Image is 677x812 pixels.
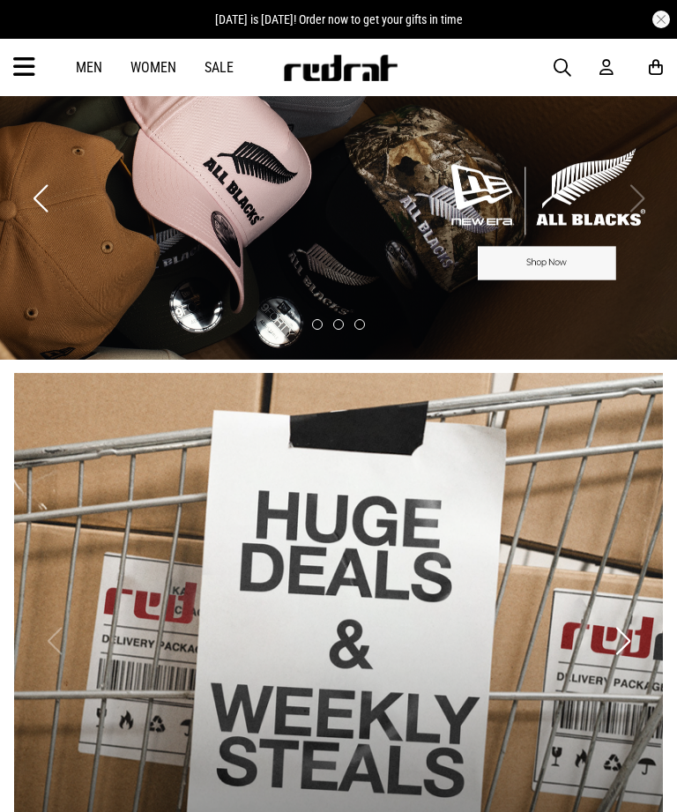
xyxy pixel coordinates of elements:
[28,179,52,218] button: Previous slide
[76,59,102,76] a: Men
[130,59,176,76] a: Women
[42,622,66,660] button: Previous slide
[205,59,234,76] a: Sale
[215,12,463,26] span: [DATE] is [DATE]! Order now to get your gifts in time
[282,55,398,81] img: Redrat logo
[625,179,649,218] button: Next slide
[611,622,635,660] button: Next slide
